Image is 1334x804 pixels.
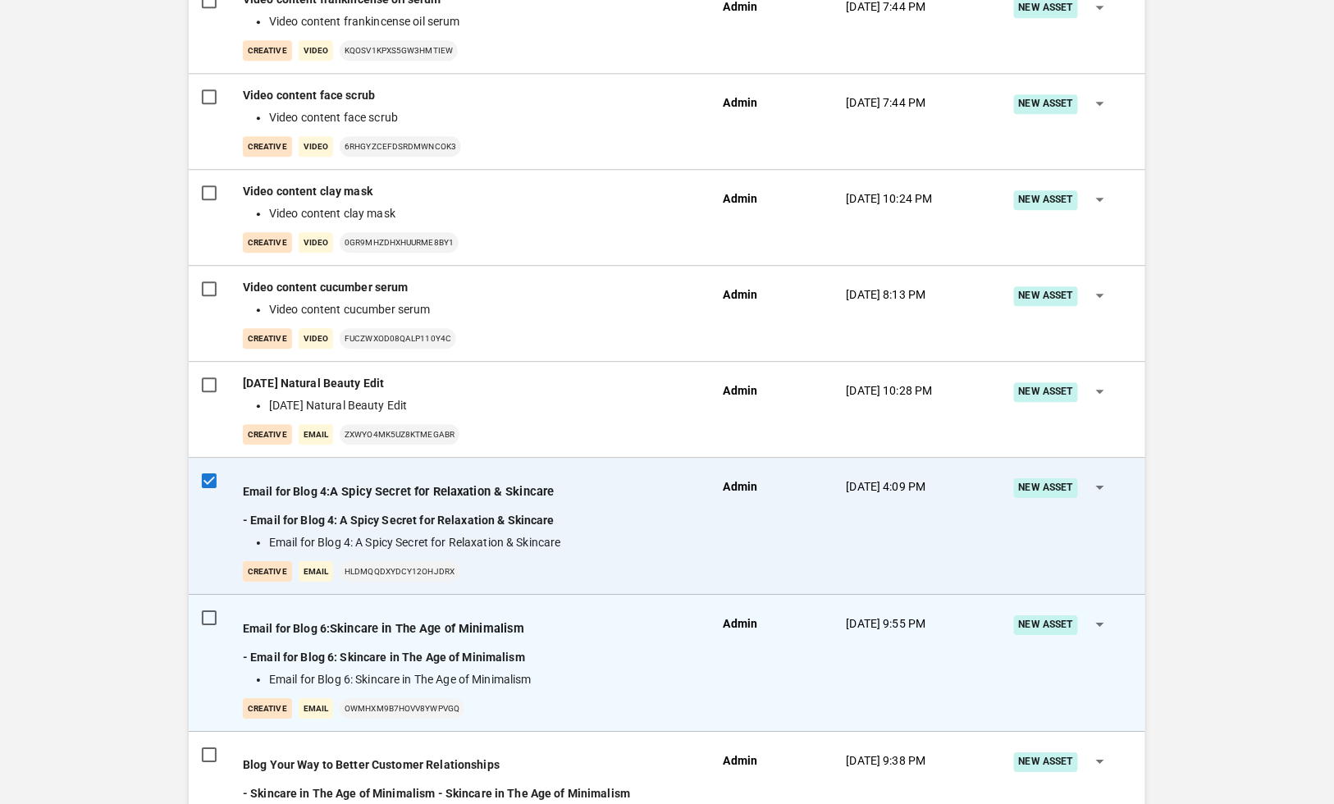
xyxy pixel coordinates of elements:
[847,190,933,208] p: [DATE] 10:24 PM
[269,397,691,414] li: [DATE] Natural Beauty Edit
[340,328,456,349] p: FUCZwXoD08qaLP110Y4C
[1014,615,1078,634] div: New Asset
[243,756,697,802] p: - Skincare in The Age of Minimalism - Skincare in The Age of Minimalism
[269,671,691,688] li: Email for Blog 6: Skincare in The Age of Minimalism
[243,232,292,253] p: creative
[847,286,926,304] p: [DATE] 8:13 PM
[340,424,459,445] p: ZXWYo4Mk5Uz8KTmeGabr
[340,232,459,253] p: 0gR9mHZdhxhUuRme8By1
[269,534,691,551] li: Email for Blog 4: A Spicy Secret for Relaxation & Skincare
[269,205,691,222] li: Video content clay mask
[330,621,524,636] span: Skincare in The Age of Minimalism
[1014,382,1078,401] div: New Asset
[330,484,554,499] span: A Spicy Secret for Relaxation & Skincare
[724,286,758,304] p: Admin
[243,424,292,445] p: creative
[269,301,691,318] li: Video content cucumber serum
[1014,752,1078,771] div: New Asset
[340,136,461,157] p: 6rhGyzcefdsRdMwNcOk3
[243,561,292,582] p: creative
[724,478,758,496] p: Admin
[243,279,697,296] p: Video content cucumber serum
[243,375,697,392] p: [DATE] Natural Beauty Edit
[299,698,333,719] p: Email
[724,382,758,400] p: Admin
[299,328,333,349] p: Video
[243,482,697,529] p: - Email for Blog 4: A Spicy Secret for Relaxation & Skincare
[299,561,333,582] p: Email
[243,87,697,104] p: Video content face scrub
[724,94,758,112] p: Admin
[340,40,458,61] p: kQOsV1KPXS5gw3hmTIeW
[724,615,758,633] p: Admin
[340,561,459,582] p: HLdmqQDxYDCY12OHJdRx
[269,13,691,30] li: Video content frankincense oil serum
[243,482,697,500] p: Email for Blog 4:
[1014,94,1078,113] div: New Asset
[269,109,691,126] li: Video content face scrub
[299,424,333,445] p: Email
[847,478,926,496] p: [DATE] 4:09 PM
[243,619,697,666] p: - Email for Blog 6: Skincare in The Age of Minimalism
[243,328,292,349] p: creative
[243,183,697,200] p: Video content clay mask
[243,756,697,774] p: Blog Your Way to Better Customer Relationships
[299,40,333,61] p: Video
[299,136,333,157] p: Video
[724,752,758,770] p: Admin
[340,698,464,719] p: owMhXM9b7hoVV8YwpVGQ
[243,698,292,719] p: creative
[847,615,926,633] p: [DATE] 9:55 PM
[1014,478,1078,497] div: New Asset
[847,94,926,112] p: [DATE] 7:44 PM
[847,752,926,770] p: [DATE] 9:38 PM
[1014,190,1078,209] div: New Asset
[243,619,697,637] p: Email for Blog 6:
[847,382,933,400] p: [DATE] 10:28 PM
[724,190,758,208] p: Admin
[243,40,292,61] p: creative
[1014,286,1078,305] div: New Asset
[299,232,333,253] p: Video
[243,136,292,157] p: creative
